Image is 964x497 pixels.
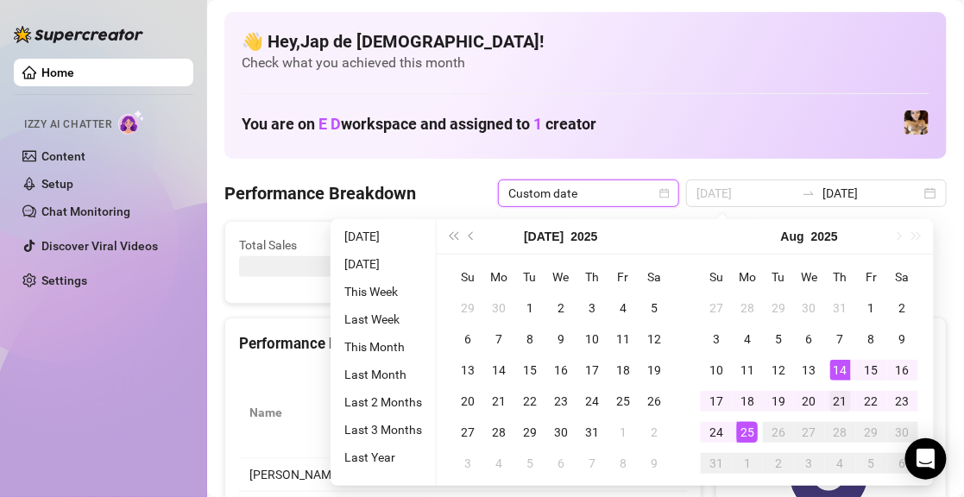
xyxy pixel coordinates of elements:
[659,188,670,198] span: calendar
[887,417,918,448] td: 2025-08-30
[452,261,483,293] th: Su
[613,298,633,318] div: 4
[794,417,825,448] td: 2025-08-27
[706,422,727,443] div: 24
[545,261,577,293] th: We
[613,391,633,412] div: 25
[41,239,158,253] a: Discover Viral Videos
[41,274,87,287] a: Settings
[524,219,564,254] button: Choose a month
[887,386,918,417] td: 2025-08-23
[768,329,789,349] div: 5
[582,329,602,349] div: 10
[701,417,732,448] td: 2025-08-24
[337,337,429,357] li: This Month
[457,298,478,318] div: 29
[337,392,429,412] li: Last 2 Months
[861,422,882,443] div: 29
[887,324,918,355] td: 2025-08-09
[444,219,463,254] button: Last year (Control + left)
[644,453,665,474] div: 9
[608,293,639,324] td: 2025-07-04
[488,391,509,412] div: 21
[732,417,763,448] td: 2025-08-25
[582,298,602,318] div: 3
[639,448,670,479] td: 2025-08-09
[799,422,820,443] div: 27
[242,29,929,53] h4: 👋 Hey, Jap de [DEMOGRAPHIC_DATA] !
[452,293,483,324] td: 2025-06-29
[768,298,789,318] div: 29
[892,391,913,412] div: 23
[608,324,639,355] td: 2025-07-11
[514,386,545,417] td: 2025-07-22
[861,298,882,318] div: 1
[737,360,758,381] div: 11
[551,298,571,318] div: 2
[830,391,851,412] div: 21
[457,360,478,381] div: 13
[239,458,360,492] td: [PERSON_NAME]…
[763,324,794,355] td: 2025-08-05
[887,355,918,386] td: 2025-08-16
[639,261,670,293] th: Sa
[732,448,763,479] td: 2025-09-01
[337,419,429,440] li: Last 3 Months
[706,453,727,474] div: 31
[856,293,887,324] td: 2025-08-01
[514,293,545,324] td: 2025-07-01
[701,386,732,417] td: 2025-08-17
[514,324,545,355] td: 2025-07-08
[457,422,478,443] div: 27
[768,422,789,443] div: 26
[337,226,429,247] li: [DATE]
[799,391,820,412] div: 20
[706,298,727,318] div: 27
[545,448,577,479] td: 2025-08-06
[763,261,794,293] th: Tu
[242,53,929,72] span: Check what you achieved this month
[706,329,727,349] div: 3
[520,422,540,443] div: 29
[318,115,341,133] span: E D
[794,324,825,355] td: 2025-08-06
[639,386,670,417] td: 2025-07-26
[825,417,856,448] td: 2025-08-28
[763,448,794,479] td: 2025-09-02
[802,186,816,200] span: to
[337,281,429,302] li: This Week
[861,453,882,474] div: 5
[613,360,633,381] div: 18
[582,422,602,443] div: 31
[488,453,509,474] div: 4
[794,448,825,479] td: 2025-09-03
[639,417,670,448] td: 2025-08-02
[545,417,577,448] td: 2025-07-30
[892,329,913,349] div: 9
[706,391,727,412] div: 17
[239,332,687,355] div: Performance by OnlyFans Creator
[825,324,856,355] td: 2025-08-07
[239,368,360,458] th: Name
[249,403,336,422] span: Name
[763,386,794,417] td: 2025-08-19
[577,324,608,355] td: 2025-07-10
[701,293,732,324] td: 2025-07-27
[768,453,789,474] div: 2
[892,360,913,381] div: 16
[732,261,763,293] th: Mo
[732,355,763,386] td: 2025-08-11
[533,115,542,133] span: 1
[830,422,851,443] div: 28
[892,298,913,318] div: 2
[763,355,794,386] td: 2025-08-12
[737,453,758,474] div: 1
[905,438,947,480] div: Open Intercom Messenger
[794,386,825,417] td: 2025-08-20
[644,360,665,381] div: 19
[768,391,789,412] div: 19
[520,329,540,349] div: 8
[737,329,758,349] div: 4
[457,329,478,349] div: 6
[794,355,825,386] td: 2025-08-13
